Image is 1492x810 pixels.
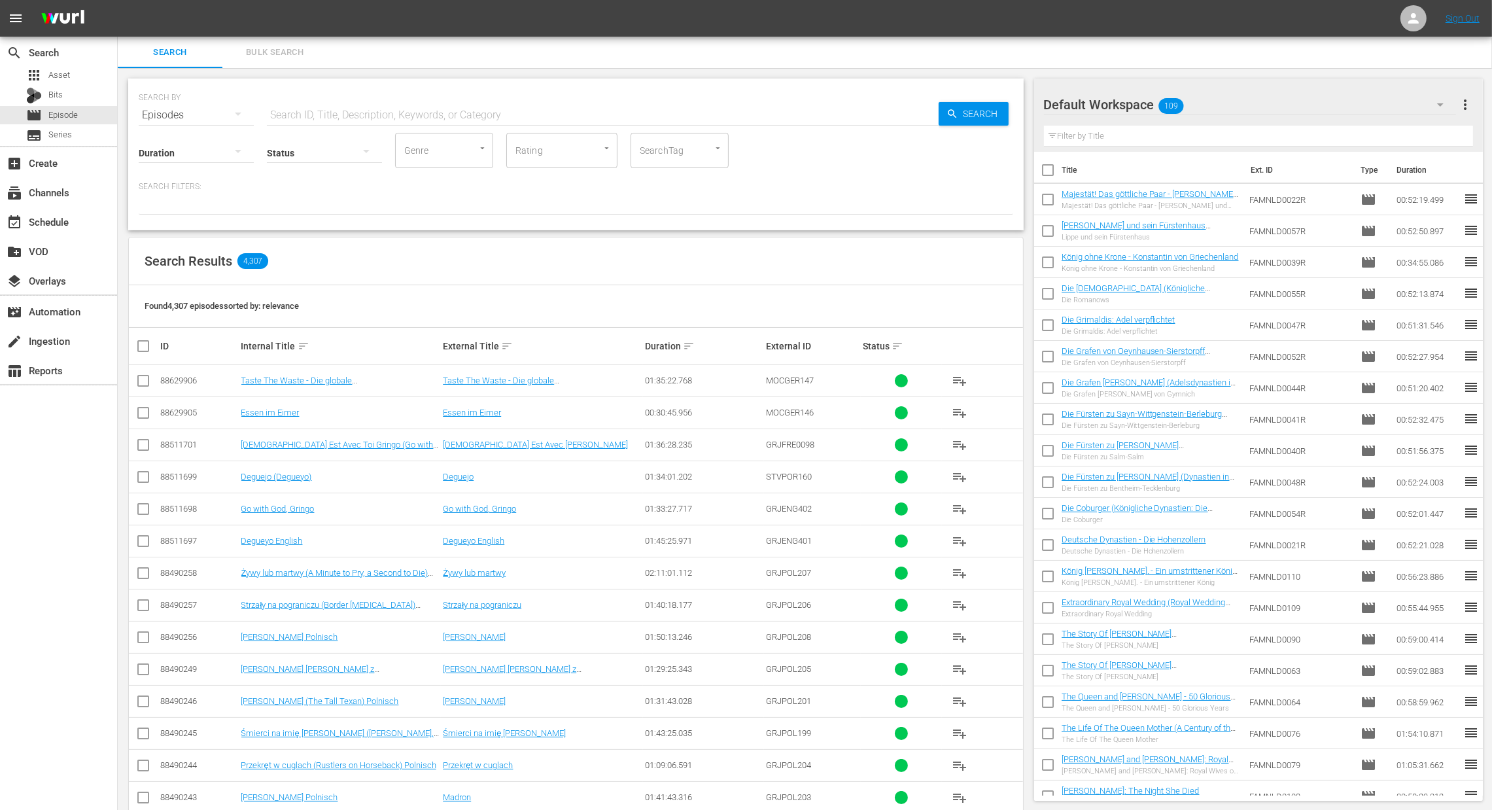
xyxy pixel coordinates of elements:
span: MOCGER147 [766,376,814,385]
div: 02:11:01.112 [645,568,762,578]
span: Episode [1361,474,1376,490]
span: menu [8,10,24,26]
button: playlist_add [944,365,975,396]
td: 00:34:55.086 [1391,247,1463,278]
span: Episode [1361,537,1376,553]
span: playlist_add [952,437,967,453]
span: playlist_add [952,726,967,741]
td: 00:51:56.375 [1391,435,1463,467]
a: Przekręt w cuglach (Rustlers on Horseback) Polnisch [241,760,436,770]
img: ans4CAIJ8jUAAAAAAAAAAAAAAAAAAAAAAAAgQb4GAAAAAAAAAAAAAAAAAAAAAAAAJMjXAAAAAAAAAAAAAAAAAAAAAAAAgAT5G... [31,3,94,34]
div: 01:50:13.246 [645,632,762,642]
span: Search [958,102,1009,126]
div: Die Fürsten zu Salm-Salm [1062,453,1240,461]
a: [DEMOGRAPHIC_DATA] Est Avec Toi Gringo (Go with [DEMOGRAPHIC_DATA], Gringo) [241,440,439,459]
span: Episode [1361,192,1376,207]
span: playlist_add [952,565,967,581]
div: Majestät! Das göttliche Paar - [PERSON_NAME] und Sirikit von [GEOGRAPHIC_DATA] [1062,202,1240,210]
a: The Story Of [PERSON_NAME] ([PERSON_NAME]: A Portrait - A Man Alone) [1062,660,1221,680]
div: External ID [766,341,859,351]
div: Episodes [139,97,254,133]
td: 00:56:23.886 [1391,561,1463,592]
span: Schedule [7,215,22,230]
span: MOCGER146 [766,408,814,417]
button: Open [712,142,724,154]
td: 00:58:59.962 [1391,686,1463,718]
span: GRJPOL207 [766,568,811,578]
td: FAMNLD0110 [1244,561,1355,592]
span: Episode [1361,631,1376,647]
span: Episode [1361,694,1376,710]
span: Episode [1361,757,1376,773]
a: Go with God, Gringo [443,504,516,514]
span: Series [48,128,72,141]
a: Śmierci na imię [PERSON_NAME] [443,728,566,738]
span: reorder [1463,788,1479,803]
td: FAMNLD0022R [1244,184,1355,215]
span: Episode [1361,663,1376,678]
td: 01:05:31.662 [1391,749,1463,781]
span: playlist_add [952,501,967,517]
div: Die Fürsten zu Sayn-Wittgenstein-Berleburg [1062,421,1240,430]
span: playlist_add [952,694,967,709]
a: [PERSON_NAME]: The Night She Died [1062,786,1200,796]
div: 88511698 [160,504,237,514]
button: more_vert [1457,89,1473,120]
span: GRJFRE0098 [766,440,814,449]
div: Internal Title [241,338,440,354]
span: Episode [1361,443,1376,459]
div: 01:33:27.717 [645,504,762,514]
button: playlist_add [944,493,975,525]
span: Episode [1361,726,1376,741]
span: Episode [1361,412,1376,427]
a: Die Grimaldis: Adel verpflichtet [1062,315,1175,325]
span: Search [126,45,215,60]
div: 01:35:22.768 [645,376,762,385]
td: FAMNLD0041R [1244,404,1355,435]
td: 00:52:01.447 [1391,498,1463,529]
span: sort [298,340,309,352]
a: [PERSON_NAME] and [PERSON_NAME]: Royal Wives of Windsor [1062,754,1234,774]
button: playlist_add [944,686,975,717]
span: Episode [48,109,78,122]
td: 00:51:31.546 [1391,309,1463,341]
button: playlist_add [944,654,975,685]
span: reorder [1463,537,1479,552]
div: 88490258 [160,568,237,578]
span: reorder [1463,442,1479,458]
div: 88629905 [160,408,237,417]
div: König ohne Krone - Konstantin von Griechenland [1062,264,1239,273]
span: GRJPOL206 [766,600,811,610]
a: König [PERSON_NAME]. - Ein umstrittener König (The Madness of [PERSON_NAME]) [1062,566,1238,586]
span: Search Results [145,253,232,269]
a: The Life Of The Queen Mother (A Century of the Queen Mother: 100 Years in 100 Minutes) [1062,723,1236,743]
td: FAMNLD0047R [1244,309,1355,341]
a: [PERSON_NAME] (The Tall Texan) Polnisch [241,696,399,706]
span: sort [683,340,695,352]
td: FAMNLD0057R [1244,215,1355,247]
a: Przekręt w cuglach [443,760,513,770]
a: [DEMOGRAPHIC_DATA] Est Avec [PERSON_NAME] [443,440,628,449]
div: 88490246 [160,696,237,706]
div: Lippe und sein Fürstenhaus [1062,233,1240,241]
span: GRJPOL208 [766,632,811,642]
a: [PERSON_NAME] [PERSON_NAME] z [GEOGRAPHIC_DATA] (Black Eagle of [GEOGRAPHIC_DATA]) Polnisch [241,664,380,694]
button: playlist_add [944,525,975,557]
div: Die Romanows [1062,296,1240,304]
a: Die Fürsten zu [PERSON_NAME] (Adelsdynastien in [GEOGRAPHIC_DATA]: Die Fürsten zu [PERSON_NAME]) [1062,440,1227,470]
a: Extraordinary Royal Wedding (Royal Wedding Bali Style) [1062,597,1231,617]
span: Overlays [7,273,22,289]
span: Bulk Search [230,45,319,60]
div: Extraordinary Royal Wedding [1062,610,1240,618]
td: FAMNLD0054R [1244,498,1355,529]
span: Create [7,156,22,171]
td: FAMNLD0064 [1244,686,1355,718]
span: playlist_add [952,629,967,645]
a: Go with God, Gringo [241,504,315,514]
a: Deutsche Dynastien - Die Hohenzollern [1062,535,1206,544]
span: GRJENG402 [766,504,812,514]
div: The Story Of [PERSON_NAME] [1062,641,1240,650]
span: GRJPOL201 [766,696,811,706]
a: Sign Out [1446,13,1480,24]
div: 01:34:01.202 [645,472,762,482]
